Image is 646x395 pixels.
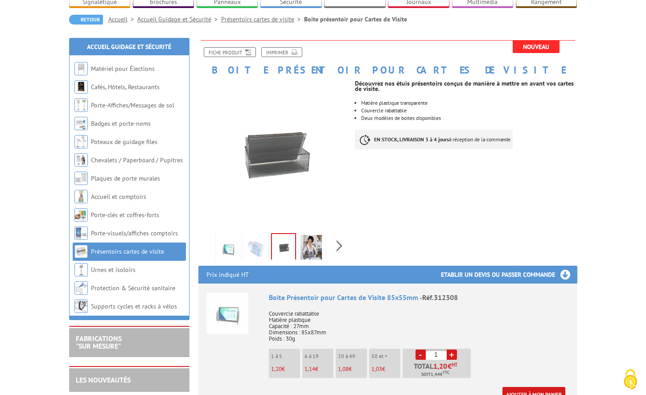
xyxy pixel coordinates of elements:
[74,99,88,112] img: Porte-Affiches/Messages de sol
[443,370,449,375] sup: TTC
[269,292,569,303] div: Boite Présentoir pour Cartes de Visite 85x55mm -
[91,138,157,146] a: Poteaux de guidage files
[447,350,457,360] a: +
[91,174,160,182] a: Plaques de porte murales
[74,190,88,203] img: Accueil et comptoirs
[361,108,577,113] li: Couvercle rabattable
[355,79,574,93] strong: Découvrez nos étuis présentoirs conçus de manière à mettre en avant vos cartes de visite.
[76,375,131,384] a: LES NOUVEAUTÉS
[355,130,513,149] p: à réception de la commande
[271,353,300,359] p: 1 à 5
[304,353,333,359] p: 6 à 19
[74,153,88,167] img: Chevalets / Paperboard / Pupitres
[91,284,175,292] a: Protection & Sécurité sanitaire
[91,302,177,310] a: Supports cycles et racks à vélos
[328,235,350,263] img: boite_presentoir_cartes_visite_85x55mm_85x55mm_de_profil_312308.jpg
[271,365,282,373] span: 1,20
[338,366,367,372] p: €
[206,266,249,284] p: Prix indiqué HT
[338,353,367,359] p: 20 à 49
[405,362,471,378] p: Total
[371,353,400,359] p: 50 et +
[74,300,88,313] img: Supports cycles et racks à vélos
[431,371,440,378] span: 1,44
[198,80,349,230] img: boite_presentoir_cartes_visite_85x55mm_de_dos_312308.jpg
[335,239,344,253] span: Next
[416,350,426,360] a: -
[87,43,171,51] a: Accueil Guidage et Sécurité
[338,365,349,373] span: 1,08
[74,245,88,258] img: Présentoirs cartes de visite
[91,266,136,274] a: Urnes et isoloirs
[300,235,322,263] img: boite_presentoir_cartes_visite_85x55mm_85x55mm_mise_en_scene_312308.jpg
[513,41,560,53] span: Nouveau
[74,62,88,75] img: Matériel pour Élections
[304,366,333,372] p: €
[448,362,452,370] span: €
[74,172,88,185] img: Plaques de porte murales
[261,47,302,57] a: Imprimer
[452,362,457,368] sup: HT
[361,100,577,106] li: Matière plastique transparente
[422,293,458,302] span: Réf.312308
[91,247,164,255] a: Présentoirs cartes de visite
[74,208,88,222] img: Porte-clés et coffres-forts
[421,371,449,378] span: Soit €
[245,235,267,263] img: boite_presentoir_cartes_visite_85x55mm_ouverte_312308.jpg
[74,80,88,94] img: Cafés, Hôtels, Restaurants
[91,101,174,109] a: Porte-Affiches/Messages de sol
[361,115,577,121] li: Deux modèles de boites disponibles
[74,135,88,148] img: Poteaux de guidage files
[74,117,88,130] img: Badges et porte-noms
[206,292,248,334] img: Boite Présentoir pour Cartes de Visite 85x55mm
[74,281,88,295] img: Protection & Sécurité sanitaire
[69,15,103,25] a: Retour
[91,83,160,91] a: Cafés, Hôtels, Restaurants
[91,119,151,128] a: Badges et porte-noms
[304,15,407,24] li: Boite présentoir pour Cartes de Visite
[371,365,382,373] span: 1,03
[441,266,577,284] h3: Etablir un devis ou passer commande
[272,234,295,262] img: boite_presentoir_cartes_visite_85x55mm_de_dos_312308.jpg
[269,304,569,342] p: Couvercle rabattable Matière plastique Capacité : 27mm Dimensions : 85x87mm Poids : 30g
[74,263,88,276] img: Urnes et isoloirs
[619,368,642,391] img: Cookies (fenêtre modale)
[91,211,159,219] a: Porte-clés et coffres-forts
[371,366,400,372] p: €
[433,362,448,370] span: 1,20
[91,193,146,201] a: Accueil et comptoirs
[271,366,300,372] p: €
[221,15,304,23] a: Présentoirs cartes de visite
[137,15,221,23] a: Accueil Guidage et Sécurité
[204,47,256,57] a: Fiche produit
[91,65,155,73] a: Matériel pour Élections
[91,229,178,237] a: Porte-visuels/affiches comptoirs
[91,156,183,164] a: Chevalets / Paperboard / Pupitres
[218,235,239,263] img: boite-presentoir-cartes-visite-85x55mm-312308.jpg
[304,365,315,373] span: 1,14
[374,136,449,143] strong: EN STOCK, LIVRAISON 3 à 4 jours
[108,15,137,23] a: Accueil
[74,226,88,240] img: Porte-visuels/affiches comptoirs
[76,334,122,351] a: FABRICATIONS"Sur Mesure"
[615,365,646,395] button: Cookies (fenêtre modale)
